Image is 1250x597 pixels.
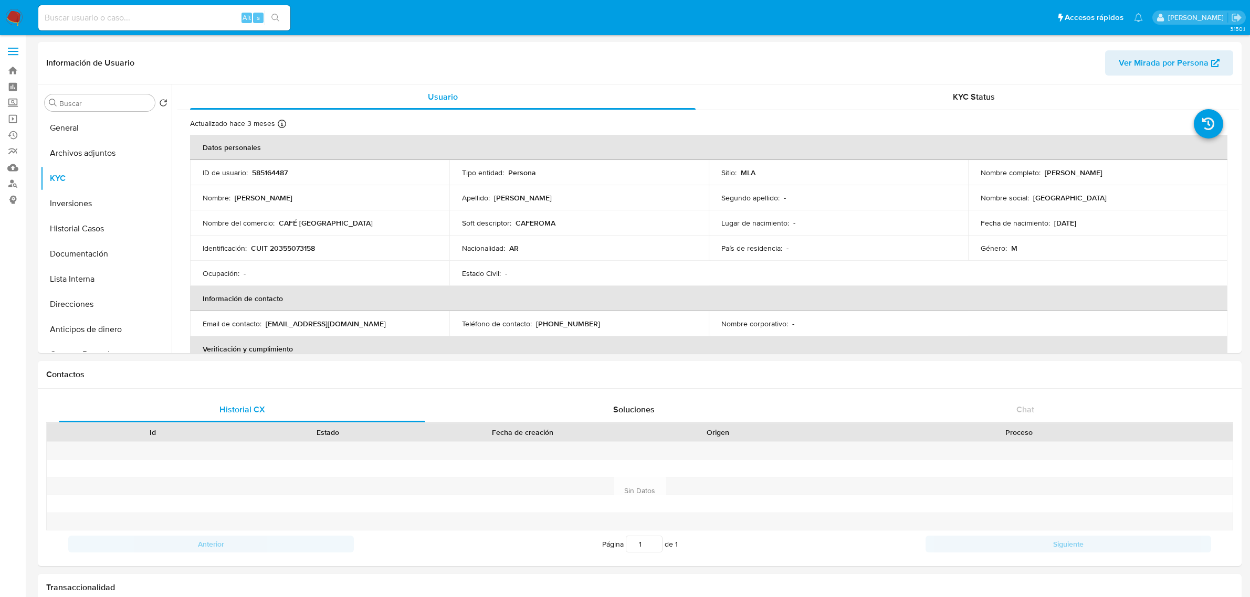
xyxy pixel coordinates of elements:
th: Información de contacto [190,286,1227,311]
p: [PERSON_NAME] [235,193,292,202]
p: CUIT 20355073158 [251,243,315,253]
p: Ocupación : [203,269,239,278]
p: Fecha de nacimiento : [981,218,1050,228]
span: Ver Mirada por Persona [1119,50,1209,76]
p: MLA [741,168,755,177]
button: Volver al orden por defecto [159,99,167,110]
p: andres.vilosio@mercadolibre.com [1168,13,1227,23]
button: Inversiones [40,191,172,216]
p: Lugar de nacimiento : [721,218,789,228]
button: Ver Mirada por Persona [1105,50,1233,76]
button: Cuentas Bancarias [40,342,172,367]
p: Actualizado hace 3 meses [190,119,275,129]
span: Chat [1016,403,1034,415]
p: Teléfono de contacto : [462,319,532,328]
div: Fecha de creación [423,427,623,438]
button: Lista Interna [40,266,172,292]
div: Estado [247,427,407,438]
p: Género : [981,243,1007,253]
p: [GEOGRAPHIC_DATA] [1033,193,1107,202]
a: Notificaciones [1134,13,1143,22]
p: - [244,269,246,278]
th: Datos personales [190,135,1227,160]
p: [EMAIL_ADDRESS][DOMAIN_NAME] [266,319,386,328]
button: Anterior [68,536,354,552]
span: Soluciones [613,403,655,415]
span: Usuario [428,91,458,103]
p: Nacionalidad : [462,243,505,253]
button: Direcciones [40,292,172,317]
p: [PERSON_NAME] [494,193,552,202]
p: Estado Civil : [462,269,501,278]
p: 585164487 [252,168,288,177]
button: Siguiente [926,536,1211,552]
div: Origen [638,427,798,438]
span: Historial CX [219,403,265,415]
input: Buscar usuario o caso... [38,11,290,25]
button: Anticipos de dinero [40,317,172,342]
p: Segundo apellido : [721,193,780,202]
span: KYC Status [953,91,995,103]
p: Apellido : [462,193,490,202]
p: - [792,319,794,328]
span: s [257,13,260,23]
h1: Transaccionalidad [46,582,1233,593]
p: CAFÉ [GEOGRAPHIC_DATA] [279,218,373,228]
button: Buscar [49,99,57,107]
p: Nombre : [203,193,230,202]
div: Id [72,427,233,438]
p: [PHONE_NUMBER] [536,319,600,328]
button: KYC [40,166,172,191]
p: CAFEROMA [516,218,555,228]
span: Alt [243,13,251,23]
span: Página de [602,536,678,552]
h1: Información de Usuario [46,58,134,68]
p: Nombre del comercio : [203,218,275,228]
span: Accesos rápidos [1065,12,1123,23]
p: ID de usuario : [203,168,248,177]
p: Nombre social : [981,193,1029,202]
div: Proceso [813,427,1225,438]
p: [DATE] [1054,218,1076,228]
span: 1 [675,539,678,549]
p: Nombre completo : [981,168,1041,177]
p: M [1011,243,1017,253]
p: - [786,243,789,253]
p: AR [509,243,519,253]
h1: Contactos [46,369,1233,380]
button: General [40,115,172,141]
p: Soft descriptor : [462,218,511,228]
p: País de residencia : [721,243,782,253]
button: search-icon [265,10,286,25]
p: Persona [508,168,536,177]
p: [PERSON_NAME] [1045,168,1102,177]
p: Identificación : [203,243,247,253]
p: Nombre corporativo : [721,319,788,328]
th: Verificación y cumplimiento [190,336,1227,361]
p: - [784,193,786,202]
p: Tipo entidad : [462,168,504,177]
p: - [793,218,795,228]
p: - [505,269,507,278]
p: Sitio : [721,168,737,177]
button: Documentación [40,241,172,266]
a: Salir [1231,12,1242,23]
input: Buscar [59,99,151,108]
button: Archivos adjuntos [40,141,172,166]
p: Email de contacto : [203,319,261,328]
button: Historial Casos [40,216,172,241]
